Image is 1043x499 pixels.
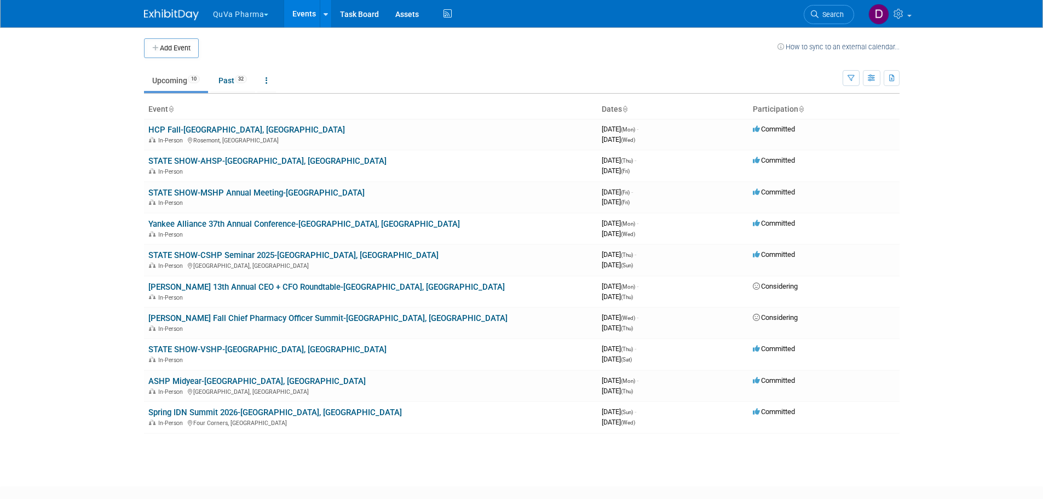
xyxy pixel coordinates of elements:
span: In-Person [158,137,186,144]
span: Committed [753,250,795,259]
a: STATE SHOW-MSHP Annual Meeting-[GEOGRAPHIC_DATA] [148,188,365,198]
span: - [637,282,638,290]
span: [DATE] [602,324,633,332]
span: Committed [753,188,795,196]
a: Search [804,5,854,24]
span: 32 [235,75,247,83]
span: Committed [753,345,795,353]
span: [DATE] [602,418,635,426]
span: [DATE] [602,261,633,269]
span: [DATE] [602,408,636,416]
span: [DATE] [602,167,630,175]
span: (Sun) [621,409,633,415]
img: In-Person Event [149,325,155,331]
span: - [635,345,636,353]
span: [DATE] [602,387,633,395]
span: (Thu) [621,325,633,331]
span: In-Person [158,420,186,427]
a: Upcoming10 [144,70,208,91]
a: STATE SHOW-AHSP-[GEOGRAPHIC_DATA], [GEOGRAPHIC_DATA] [148,156,387,166]
span: (Mon) [621,284,635,290]
img: In-Person Event [149,388,155,394]
div: [GEOGRAPHIC_DATA], [GEOGRAPHIC_DATA] [148,387,593,395]
span: [DATE] [602,198,630,206]
span: [DATE] [602,156,636,164]
span: - [637,125,638,133]
span: - [635,408,636,416]
a: Sort by Start Date [622,105,627,113]
img: In-Person Event [149,168,155,174]
span: Committed [753,219,795,227]
span: Committed [753,408,795,416]
span: - [631,188,633,196]
span: (Wed) [621,420,635,426]
span: (Thu) [621,252,633,258]
span: [DATE] [602,282,638,290]
span: (Mon) [621,127,635,133]
a: HCP Fall-[GEOGRAPHIC_DATA], [GEOGRAPHIC_DATA] [148,125,345,135]
span: Committed [753,376,795,385]
span: [DATE] [602,355,632,363]
img: In-Person Event [149,420,155,425]
button: Add Event [144,38,199,58]
span: [DATE] [602,376,638,385]
span: (Wed) [621,137,635,143]
span: (Wed) [621,315,635,321]
span: In-Person [158,168,186,175]
img: Danielle Mitchell [868,4,889,25]
span: [DATE] [602,125,638,133]
span: (Sun) [621,262,633,268]
div: Rosemont, [GEOGRAPHIC_DATA] [148,135,593,144]
img: In-Person Event [149,357,155,362]
span: (Thu) [621,388,633,394]
span: - [637,313,638,322]
a: ASHP Midyear-[GEOGRAPHIC_DATA], [GEOGRAPHIC_DATA] [148,376,366,386]
th: Participation [748,100,900,119]
span: (Thu) [621,158,633,164]
img: In-Person Event [149,262,155,268]
img: In-Person Event [149,231,155,237]
span: (Wed) [621,231,635,237]
img: In-Person Event [149,137,155,142]
span: 10 [188,75,200,83]
a: STATE SHOW-VSHP-[GEOGRAPHIC_DATA], [GEOGRAPHIC_DATA] [148,345,387,354]
span: [DATE] [602,188,633,196]
span: [DATE] [602,313,638,322]
span: [DATE] [602,250,636,259]
span: [DATE] [602,135,635,144]
span: (Fri) [621,190,630,196]
span: In-Person [158,231,186,238]
span: In-Person [158,388,186,395]
span: (Sat) [621,357,632,363]
div: Four Corners, [GEOGRAPHIC_DATA] [148,418,593,427]
span: [DATE] [602,219,638,227]
span: (Thu) [621,294,633,300]
a: How to sync to an external calendar... [777,43,900,51]
a: Sort by Event Name [168,105,174,113]
a: Sort by Participation Type [798,105,804,113]
a: STATE SHOW-CSHP Seminar 2025-[GEOGRAPHIC_DATA], [GEOGRAPHIC_DATA] [148,250,439,260]
span: In-Person [158,262,186,269]
span: - [635,156,636,164]
span: In-Person [158,294,186,301]
span: (Mon) [621,378,635,384]
span: Considering [753,282,798,290]
a: Past32 [210,70,255,91]
span: (Thu) [621,346,633,352]
img: ExhibitDay [144,9,199,20]
span: Committed [753,125,795,133]
div: [GEOGRAPHIC_DATA], [GEOGRAPHIC_DATA] [148,261,593,269]
span: - [637,219,638,227]
span: - [637,376,638,385]
span: [DATE] [602,230,635,238]
th: Event [144,100,597,119]
a: [PERSON_NAME] Fall Chief Pharmacy Officer Summit-[GEOGRAPHIC_DATA], [GEOGRAPHIC_DATA] [148,313,508,323]
span: [DATE] [602,345,636,353]
th: Dates [597,100,748,119]
span: (Fri) [621,199,630,205]
span: (Mon) [621,221,635,227]
span: Committed [753,156,795,164]
span: Considering [753,313,798,322]
span: (Fri) [621,168,630,174]
span: Search [819,10,844,19]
